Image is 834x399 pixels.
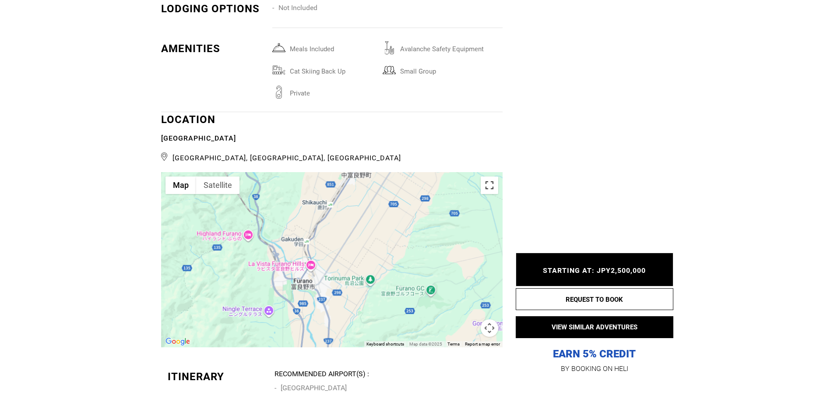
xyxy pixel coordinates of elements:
[366,341,404,347] button: Keyboard shortcuts
[163,336,192,347] a: Open this area in Google Maps (opens a new window)
[272,85,285,99] img: private.svg
[272,64,285,77] img: catskiingbackup.svg
[163,336,192,347] img: Google
[396,64,493,75] span: small group
[447,342,460,346] a: Terms (opens in new tab)
[274,369,496,379] div: Recommended Airport(s) :
[168,369,268,384] div: Itinerary
[161,1,266,16] div: Lodging options
[196,177,239,194] button: Show satellite imagery
[383,41,396,54] img: avalanchesafetyequipment.svg
[481,177,498,194] button: Toggle fullscreen view
[285,41,383,53] span: Meals included
[516,260,673,361] p: EARN 5% CREDIT
[285,85,383,97] span: Private
[383,64,396,77] img: smallgroup.svg
[272,1,383,14] li: Not Included
[409,342,442,346] span: Map data ©2025
[161,112,503,163] div: LOCATION
[161,134,236,142] b: [GEOGRAPHIC_DATA]
[516,363,673,375] p: BY BOOKING ON HELI
[285,64,383,75] span: cat skiing back up
[161,150,503,163] span: [GEOGRAPHIC_DATA], [GEOGRAPHIC_DATA], [GEOGRAPHIC_DATA]
[543,267,646,275] span: STARTING AT: JPY2,500,000
[272,41,285,54] img: mealsincluded.svg
[165,177,196,194] button: Show street map
[516,288,673,310] button: REQUEST TO BOOK
[516,316,673,338] button: VIEW SIMILAR ADVENTURES
[161,41,266,56] div: Amenities
[481,319,498,337] button: Map camera controls
[396,41,493,53] span: avalanche safety equipment
[465,342,500,346] a: Report a map error
[274,381,496,395] li: [GEOGRAPHIC_DATA]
